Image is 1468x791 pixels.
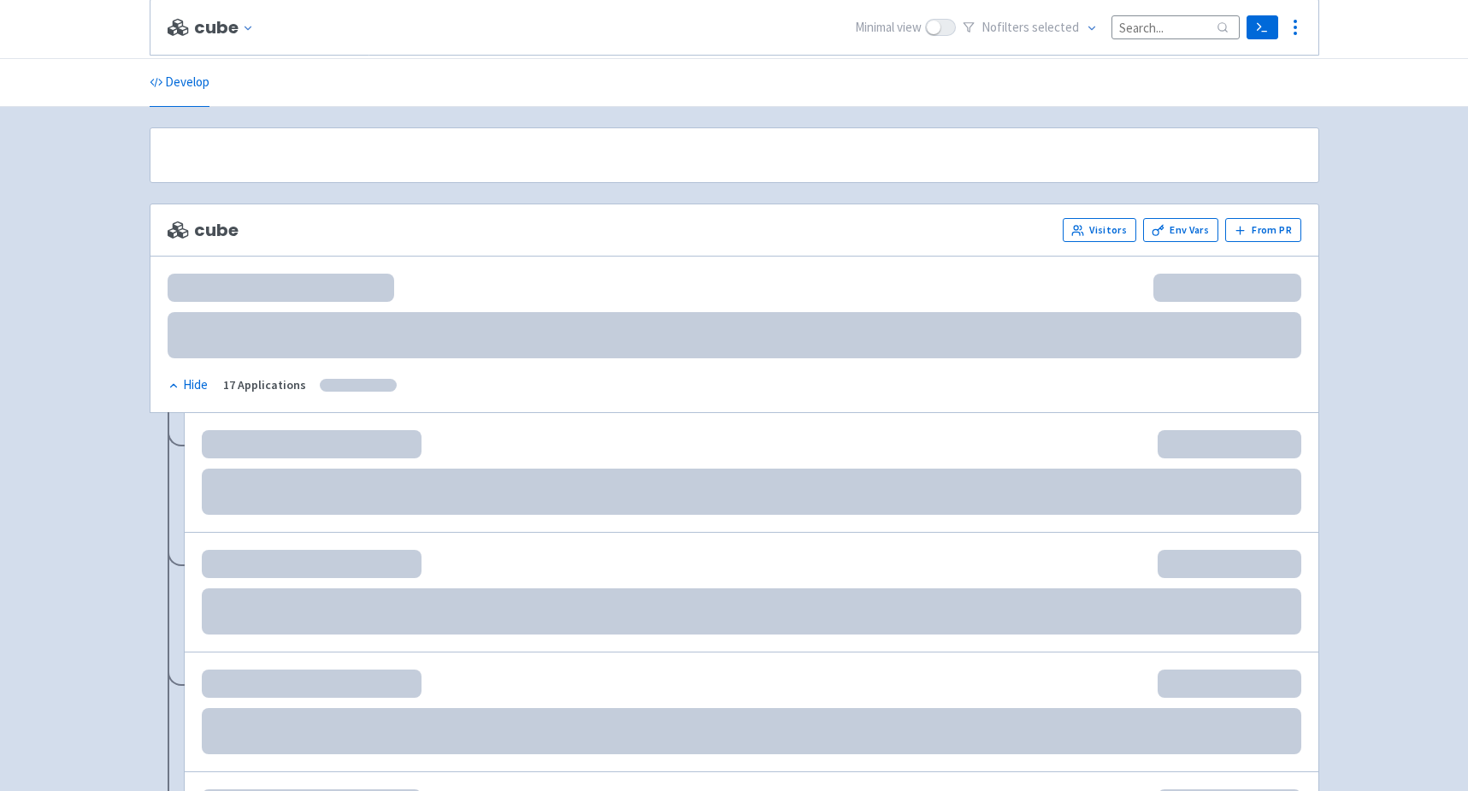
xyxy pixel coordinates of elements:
[1143,218,1218,242] a: Env Vars
[1111,15,1240,38] input: Search...
[1032,19,1079,35] span: selected
[855,18,922,38] span: Minimal view
[150,59,209,107] a: Develop
[982,18,1079,38] span: No filter s
[168,375,208,395] div: Hide
[168,375,209,395] button: Hide
[194,18,260,38] button: cube
[1247,15,1278,39] a: Terminal
[223,375,306,395] div: 17 Applications
[1225,218,1301,242] button: From PR
[168,221,239,240] span: cube
[1063,218,1136,242] a: Visitors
